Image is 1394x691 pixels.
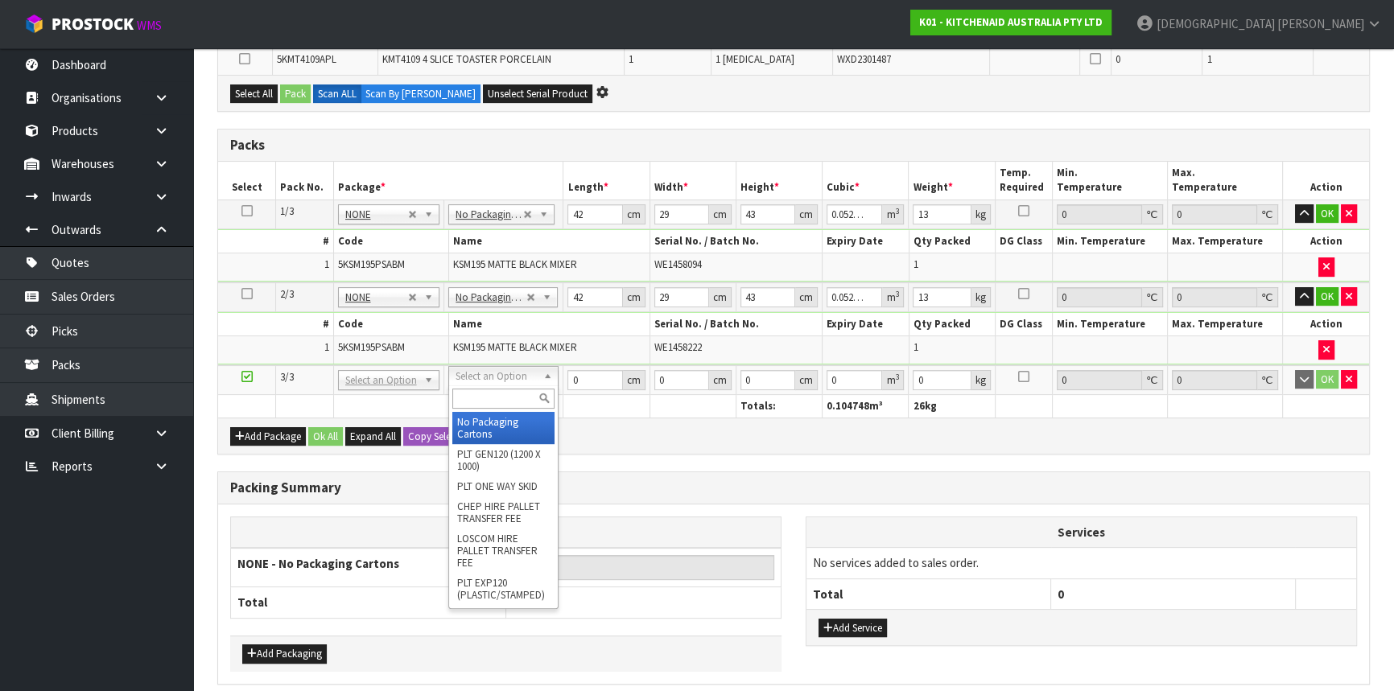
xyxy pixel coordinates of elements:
span: 0 [1116,52,1120,66]
div: cm [795,204,818,224]
div: cm [709,204,732,224]
img: cube-alt.png [24,14,44,34]
div: m [882,370,904,390]
th: # [218,230,333,253]
th: m³ [823,394,909,417]
strong: K01 - KITCHENAID AUSTRALIA PTY LTD [919,15,1103,29]
th: Min. Temperature [1053,313,1168,336]
sup: 3 [895,289,899,299]
span: Expand All [350,430,396,443]
h3: Packs [230,138,1357,153]
button: OK [1316,204,1338,224]
th: Totals: [736,394,822,417]
button: Copy Selected [403,427,474,446]
div: ℃ [1257,287,1278,307]
th: # [218,313,333,336]
div: kg [971,370,991,390]
th: Total [231,587,506,618]
span: WXD2301487 [837,52,891,66]
th: DG Class [995,313,1053,336]
th: Action [1283,162,1369,199]
span: KMT4109 4 SLICE TOASTER PORCELAIN [382,52,551,66]
button: Add Service [819,619,887,638]
th: Name [448,230,650,253]
th: Qty Packed [909,230,995,253]
span: 1 [324,257,329,271]
strong: NONE - No Packaging Cartons [237,556,399,571]
div: ℃ [1257,204,1278,224]
th: Temp. Required [995,162,1053,199]
th: Max. Temperature [1168,162,1283,199]
th: DG Class [995,230,1053,253]
th: Action [1283,230,1369,253]
span: 0 [1058,586,1064,602]
span: Select an Option [456,367,537,386]
div: ℃ [1257,370,1278,390]
button: OK [1316,287,1338,306]
span: 1 [914,257,918,271]
span: 1 [1206,52,1211,66]
th: Serial No. / Batch No. [650,230,823,253]
h3: Packing Summary [230,480,1357,496]
th: Total [806,578,1051,609]
div: cm [623,204,645,224]
span: 1 [629,52,633,66]
div: ℃ [1142,204,1163,224]
li: LOSCOM HIRE PALLET TRANSFER FEE [452,529,555,573]
button: Ok All [308,427,343,446]
th: Min. Temperature [1053,162,1168,199]
sup: 3 [895,372,899,382]
small: WMS [137,18,162,33]
li: PLT GEN120 (1200 X 1000) [452,444,555,476]
div: cm [795,370,818,390]
th: Package [333,162,563,199]
span: [DEMOGRAPHIC_DATA] [1157,16,1275,31]
th: Height [736,162,822,199]
th: Cubic [823,162,909,199]
span: 5KSM195PSABM [338,340,405,354]
div: ℃ [1142,287,1163,307]
span: No Packaging Cartons [456,288,526,307]
span: ProStock [52,14,134,35]
a: K01 - KITCHENAID AUSTRALIA PTY LTD [910,10,1111,35]
th: Select [218,162,276,199]
li: PLT ONE WAY SKID [452,476,555,496]
span: NONE [345,205,409,224]
th: Pack No. [276,162,334,199]
span: 1 [914,340,918,354]
span: KSM195 MATTE BLACK MIXER [453,257,577,271]
div: cm [795,287,818,307]
button: OK [1316,370,1338,389]
span: 1/3 [280,204,294,218]
button: Pack [280,84,311,104]
th: Services [806,517,1356,548]
th: Packagings [231,516,782,548]
label: Scan ALL [313,84,361,104]
span: KSM195 MATTE BLACK MIXER [453,340,577,354]
th: Max. Temperature [1168,313,1283,336]
span: 26 [913,399,924,413]
sup: 3 [895,206,899,216]
th: Weight [909,162,995,199]
th: Qty Packed [909,313,995,336]
div: cm [623,370,645,390]
div: cm [709,287,732,307]
span: No Packaging Cartons [456,205,523,224]
button: Select All [230,84,278,104]
td: No services added to sales order. [806,548,1356,578]
th: Code [333,313,448,336]
th: Width [650,162,736,199]
button: Unselect Serial Product [483,84,592,104]
th: Length [563,162,650,199]
th: Expiry Date [823,313,909,336]
div: m [882,204,904,224]
span: 2/3 [280,287,294,301]
span: 3/3 [280,370,294,384]
label: Scan By [PERSON_NAME] [361,84,480,104]
th: Action [1283,313,1369,336]
div: m [882,287,904,307]
th: Min. Temperature [1053,230,1168,253]
li: PLT EXP120 (PLASTIC/STAMPED) [452,573,555,605]
span: NONE [345,288,409,307]
span: Select an Option [345,371,419,390]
